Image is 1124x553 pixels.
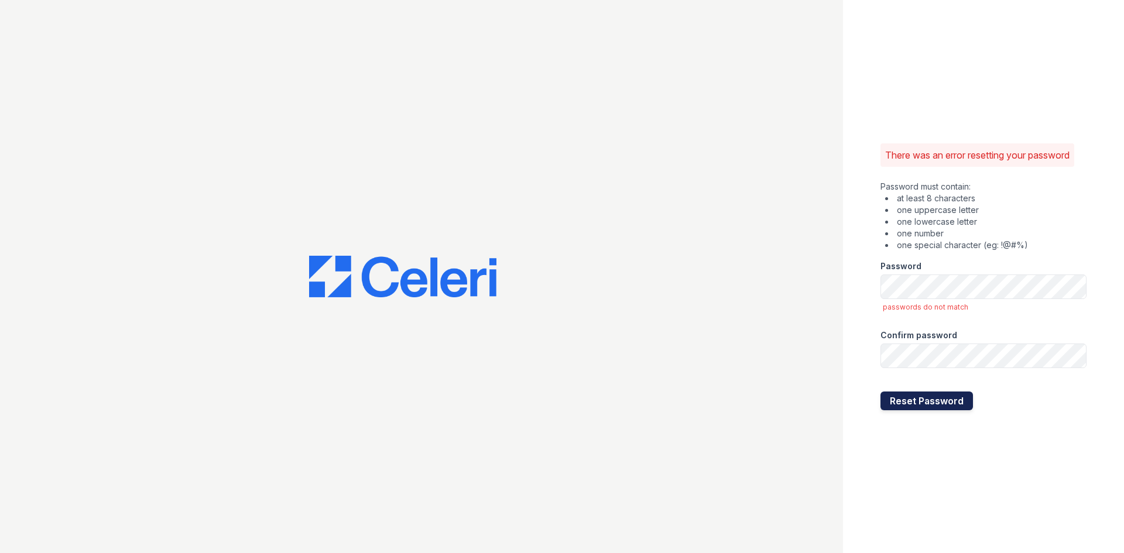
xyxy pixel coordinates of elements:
[885,204,1087,216] li: one uppercase letter
[880,181,1087,251] div: Password must contain:
[885,228,1087,239] li: one number
[885,216,1087,228] li: one lowercase letter
[883,303,968,311] span: passwords do not match
[880,329,957,341] label: Confirm password
[309,256,496,298] img: CE_Logo_Blue-a8612792a0a2168367f1c8372b55b34899dd931a85d93a1a3d3e32e68fde9ad4.png
[885,193,1087,204] li: at least 8 characters
[880,391,973,410] button: Reset Password
[885,239,1087,251] li: one special character (eg: !@#%)
[880,260,921,272] label: Password
[885,148,1070,162] p: There was an error resetting your password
